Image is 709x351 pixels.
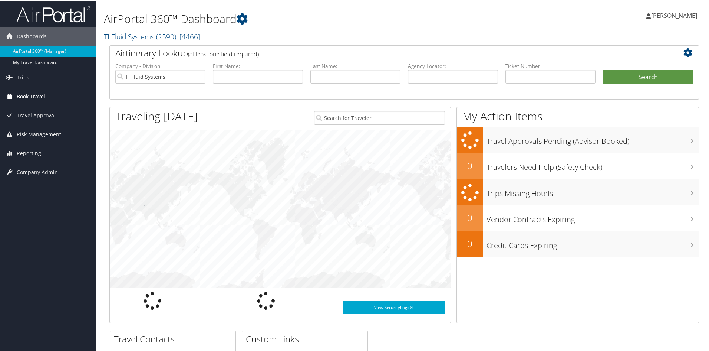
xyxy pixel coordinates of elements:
h3: Travelers Need Help (Safety Check) [487,157,699,172]
h2: Airtinerary Lookup [115,46,644,59]
h3: Credit Cards Expiring [487,236,699,250]
h1: My Action Items [457,108,699,123]
h3: Trips Missing Hotels [487,184,699,198]
h2: 0 [457,237,483,249]
label: First Name: [213,62,303,69]
span: ( 2590 ) [156,31,176,41]
span: Book Travel [17,87,45,105]
h3: Vendor Contracts Expiring [487,210,699,224]
label: Ticket Number: [505,62,596,69]
h2: Travel Contacts [114,332,235,345]
a: Trips Missing Hotels [457,179,699,205]
h1: AirPortal 360™ Dashboard [104,10,504,26]
h2: 0 [457,159,483,171]
label: Agency Locator: [408,62,498,69]
a: [PERSON_NAME] [646,4,705,26]
a: 0Credit Cards Expiring [457,231,699,257]
span: Risk Management [17,124,61,143]
span: Reporting [17,143,41,162]
a: TI Fluid Systems [104,31,200,41]
h2: 0 [457,211,483,223]
label: Company - Division: [115,62,205,69]
a: 0Travelers Need Help (Safety Check) [457,153,699,179]
h3: Travel Approvals Pending (Advisor Booked) [487,131,699,146]
span: (at least one field required) [188,49,259,58]
a: 0Vendor Contracts Expiring [457,205,699,231]
span: Travel Approval [17,105,56,124]
h2: Custom Links [246,332,367,345]
label: Last Name: [310,62,400,69]
span: Company Admin [17,162,58,181]
img: airportal-logo.png [16,5,90,22]
button: Search [603,69,693,84]
span: [PERSON_NAME] [651,11,697,19]
h1: Traveling [DATE] [115,108,198,123]
a: Travel Approvals Pending (Advisor Booked) [457,126,699,153]
span: , [ 4466 ] [176,31,200,41]
a: View SecurityLogic® [343,300,445,313]
span: Dashboards [17,26,47,45]
input: Search for Traveler [314,110,445,124]
span: Trips [17,68,29,86]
